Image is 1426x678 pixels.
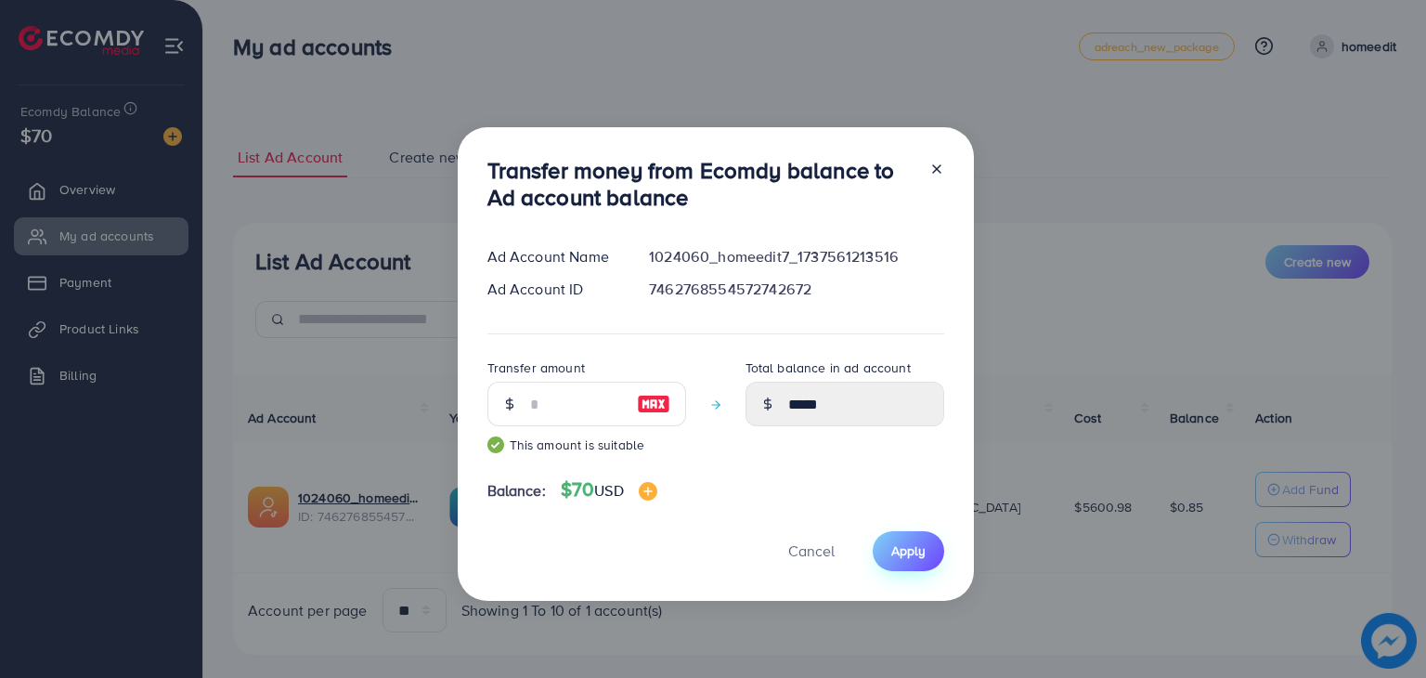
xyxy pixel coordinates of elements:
label: Transfer amount [487,359,585,377]
h3: Transfer money from Ecomdy balance to Ad account balance [487,157,914,211]
img: guide [487,437,504,453]
h4: $70 [561,478,657,502]
span: Apply [891,541,926,560]
button: Cancel [765,531,858,571]
span: Balance: [487,480,546,502]
div: 1024060_homeedit7_1737561213516 [634,246,958,267]
button: Apply [873,531,944,571]
label: Total balance in ad account [745,359,911,377]
div: Ad Account Name [473,246,635,267]
span: USD [594,480,623,501]
div: Ad Account ID [473,279,635,300]
span: Cancel [788,541,835,561]
img: image [637,393,670,415]
small: This amount is suitable [487,436,686,454]
div: 7462768554572742672 [634,279,958,300]
img: image [639,482,657,501]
